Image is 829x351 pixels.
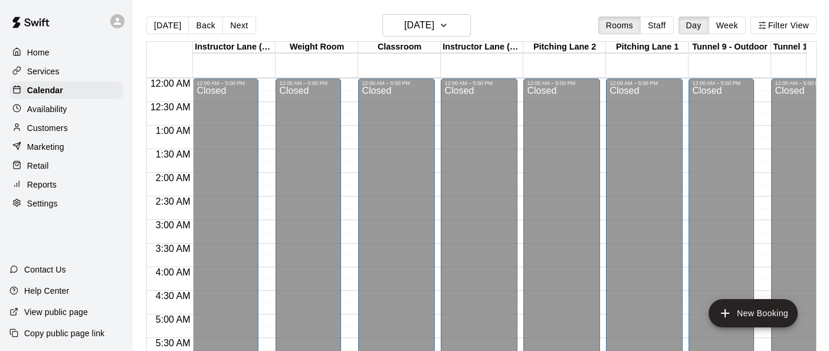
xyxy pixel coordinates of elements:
[279,80,338,86] div: 12:00 AM – 5:00 PM
[148,102,194,112] span: 12:30 AM
[222,17,255,34] button: Next
[27,84,63,96] p: Calendar
[9,44,123,61] a: Home
[679,17,709,34] button: Day
[153,126,194,136] span: 1:00 AM
[196,80,255,86] div: 12:00 AM – 5:00 PM
[24,306,88,318] p: View public page
[709,17,746,34] button: Week
[27,122,68,134] p: Customers
[153,267,194,277] span: 4:00 AM
[358,42,441,53] div: Classroom
[24,264,66,275] p: Contact Us
[606,42,689,53] div: Pitching Lane 1
[441,42,523,53] div: Instructor Lane (Cage 8) - Outdoor
[188,17,223,34] button: Back
[689,42,771,53] div: Tunnel 9 - Outdoor
[153,338,194,348] span: 5:30 AM
[640,17,674,34] button: Staff
[24,285,69,297] p: Help Center
[527,80,597,86] div: 12:00 AM – 5:00 PM
[9,100,123,118] a: Availability
[153,173,194,183] span: 2:00 AM
[24,327,104,339] p: Copy public page link
[404,17,434,34] h6: [DATE]
[9,81,123,99] a: Calendar
[153,220,194,230] span: 3:00 AM
[27,160,49,172] p: Retail
[9,119,123,137] a: Customers
[276,42,358,53] div: Weight Room
[153,244,194,254] span: 3:30 AM
[444,80,514,86] div: 12:00 AM – 5:00 PM
[9,138,123,156] a: Marketing
[27,198,58,209] p: Settings
[382,14,471,37] button: [DATE]
[146,17,189,34] button: [DATE]
[362,80,431,86] div: 12:00 AM – 5:00 PM
[709,299,798,327] button: add
[610,80,679,86] div: 12:00 AM – 5:00 PM
[27,179,57,191] p: Reports
[153,149,194,159] span: 1:30 AM
[598,17,641,34] button: Rooms
[751,17,817,34] button: Filter View
[153,314,194,324] span: 5:00 AM
[27,65,60,77] p: Services
[193,42,276,53] div: Instructor Lane (Cage 3) - Green
[148,78,194,88] span: 12:00 AM
[9,157,123,175] a: Retail
[153,291,194,301] span: 4:30 AM
[27,141,64,153] p: Marketing
[9,63,123,80] a: Services
[27,47,50,58] p: Home
[523,42,606,53] div: Pitching Lane 2
[9,195,123,212] a: Settings
[692,80,751,86] div: 12:00 AM – 5:00 PM
[27,103,67,115] p: Availability
[153,196,194,206] span: 2:30 AM
[9,176,123,193] a: Reports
